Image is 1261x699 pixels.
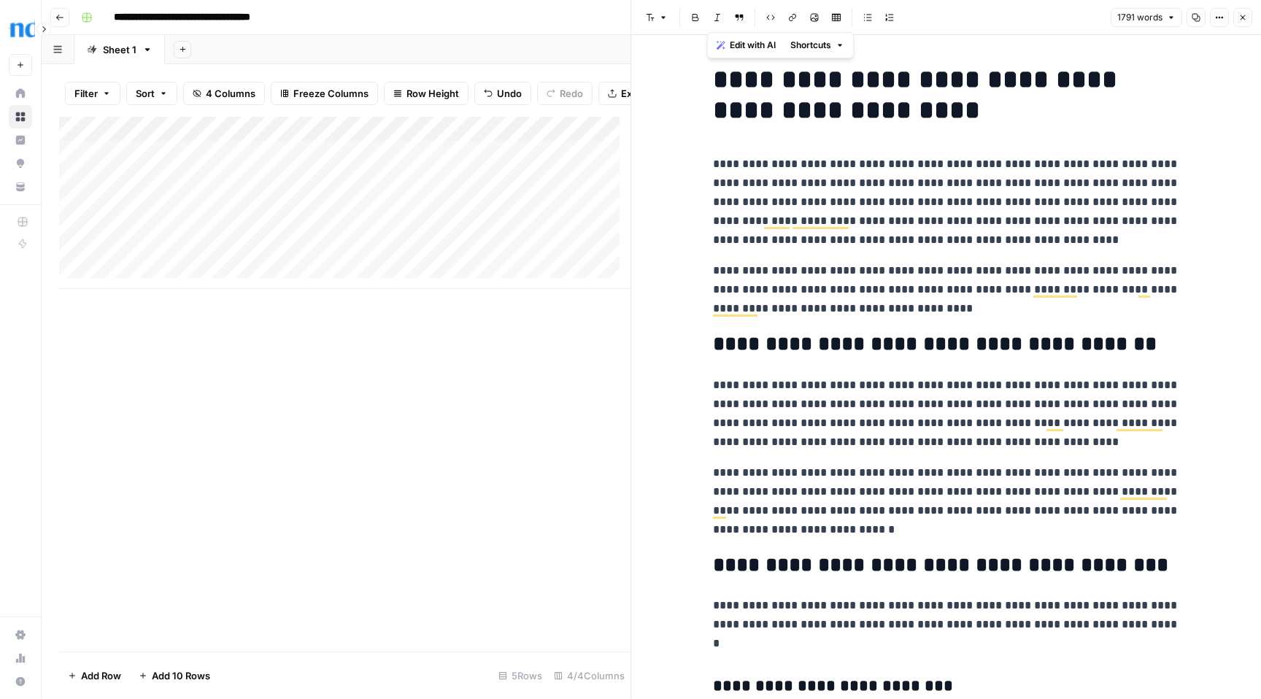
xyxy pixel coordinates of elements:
a: Opportunities [9,152,32,175]
button: Filter [65,82,120,105]
div: 5 Rows [493,664,548,687]
button: Undo [474,82,531,105]
button: Workspace: Opendoor [9,12,32,48]
button: Freeze Columns [271,82,378,105]
a: Insights [9,128,32,152]
button: Export CSV [598,82,682,105]
button: Sort [126,82,177,105]
a: Usage [9,646,32,670]
button: Shortcuts [784,36,850,55]
span: Shortcuts [790,39,831,52]
a: Sheet 1 [74,35,165,64]
span: Export CSV [621,86,673,101]
button: 1791 words [1111,8,1182,27]
button: Add 10 Rows [130,664,219,687]
a: Browse [9,105,32,128]
div: Sheet 1 [103,42,136,57]
span: Undo [497,86,522,101]
span: Filter [74,86,98,101]
button: Edit with AI [711,36,782,55]
span: Row Height [406,86,459,101]
span: Add Row [81,668,121,683]
img: Opendoor Logo [9,17,35,43]
a: Home [9,82,32,105]
button: Help + Support [9,670,32,693]
button: 4 Columns [183,82,265,105]
span: 1791 words [1117,11,1162,24]
div: 4/4 Columns [548,664,630,687]
span: Freeze Columns [293,86,369,101]
span: Redo [560,86,583,101]
span: 4 Columns [206,86,255,101]
span: Add 10 Rows [152,668,210,683]
span: Edit with AI [730,39,776,52]
button: Add Row [59,664,130,687]
a: Settings [9,623,32,646]
button: Redo [537,82,593,105]
a: Your Data [9,175,32,198]
button: Row Height [384,82,468,105]
span: Sort [136,86,155,101]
